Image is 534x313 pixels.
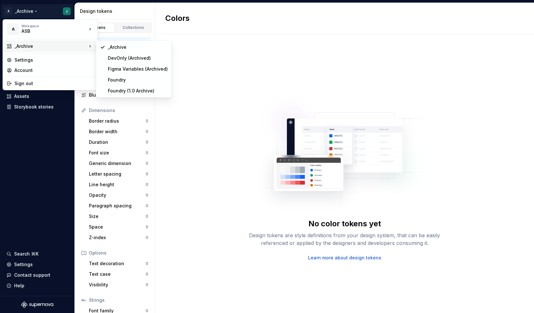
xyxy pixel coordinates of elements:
div: Figma Variables (Archived) [108,66,168,72]
div: Foundry (1.0 Archive) [108,88,168,94]
div: DevOnly (Archived) [108,55,168,61]
div: Workspace [22,24,87,28]
div: Foundry [108,77,168,83]
div: Account [14,67,93,74]
div: _Archive [108,44,168,50]
div: ASB [22,28,76,34]
div: Sign out [14,80,93,87]
div: _Archive [14,43,87,49]
div: A [7,23,19,35]
div: Settings [14,57,93,63]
